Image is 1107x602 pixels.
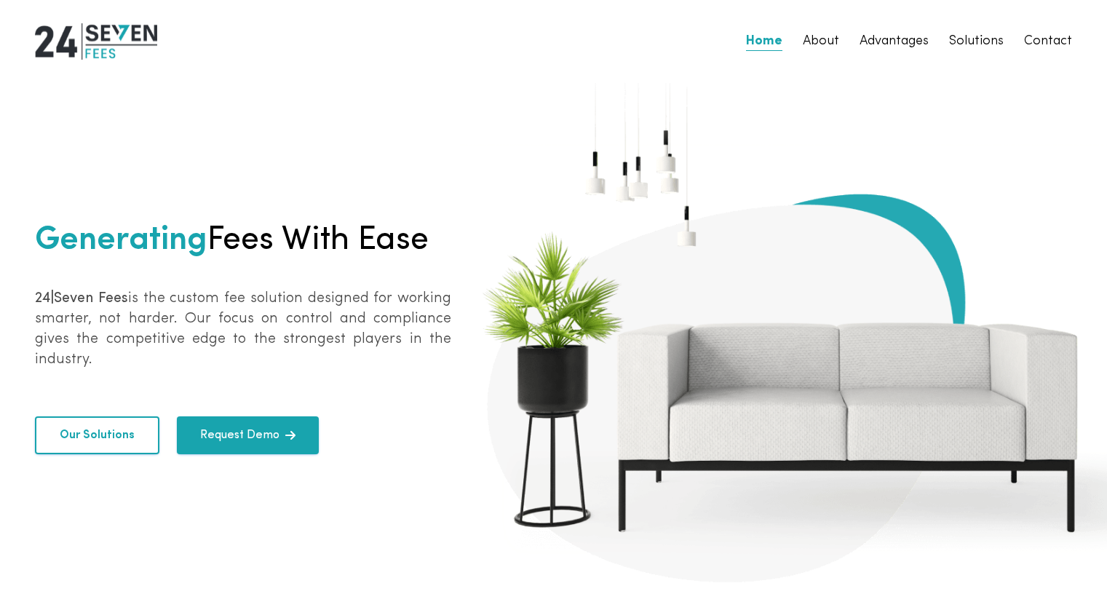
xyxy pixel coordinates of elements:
[35,416,159,454] button: Our Solutions
[949,31,1004,52] a: Solutions
[1024,31,1072,52] a: Contact
[35,224,207,257] b: Generating
[35,216,451,266] h1: Fees with ease
[177,416,319,454] button: Request Demo
[860,31,929,52] a: Advantages
[35,288,451,370] p: is the custom fee solution designed for working smarter, not harder. Our focus on control and com...
[746,31,782,52] a: Home
[35,291,128,306] b: 24|Seven Fees
[803,31,839,52] a: About
[460,70,1107,601] img: 24|Seven Fees banner desk
[35,23,157,60] img: 24|Seven Fees Logo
